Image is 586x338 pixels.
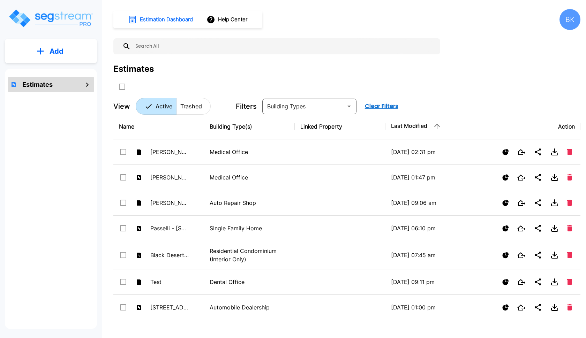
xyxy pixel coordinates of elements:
p: [PERSON_NAME] - [STREET_ADDRESS][PERSON_NAME] [150,199,189,207]
button: Share [531,196,545,210]
h1: Estimates [22,80,53,89]
button: Share [531,145,545,159]
p: [DATE] 09:11 pm [391,278,471,286]
div: Estimates [113,63,154,75]
button: Clear Filters [362,99,401,113]
button: Open New Tab [514,146,528,158]
div: BK [559,9,580,30]
button: Show Ranges [499,276,512,288]
button: Open New Tab [514,197,528,209]
p: Test [150,278,189,286]
button: Help Center [205,13,250,26]
div: Platform [136,98,211,115]
p: [PERSON_NAME] Medical Office Improvements 2025 [150,148,189,156]
img: Logo [8,8,93,28]
th: Building Type(s) [204,114,295,139]
button: Open New Tab [514,302,528,313]
p: [DATE] 02:31 pm [391,148,471,156]
p: Automobile Dealership [210,303,289,312]
button: Show Ranges [499,222,512,235]
p: Dental Office [210,278,289,286]
button: Download [548,221,562,235]
p: [DATE] 01:47 pm [391,173,471,182]
button: Show Ranges [499,171,512,184]
button: Delete [564,171,575,183]
p: Active [156,102,172,110]
p: [DATE] 09:06 am [391,199,471,207]
th: Action [476,114,580,139]
p: Auto Repair Shop [210,199,289,207]
button: Share [531,221,545,235]
h1: Estimation Dashboard [140,16,193,24]
button: Delete [564,301,575,313]
button: Download [548,248,562,262]
th: Linked Property [295,114,385,139]
button: Open New Tab [514,276,528,288]
button: Share [531,300,545,314]
p: Add [50,46,63,56]
button: Add [5,41,97,61]
p: Residential Condominium (Interior Only) [210,247,289,263]
button: Show Ranges [499,301,512,314]
p: [PERSON_NAME] - Medical Office 2025 CSS [150,173,189,182]
p: [DATE] 06:10 pm [391,224,471,232]
button: Download [548,300,562,314]
button: Active [136,98,176,115]
div: Name [119,122,198,131]
button: Delete [564,249,575,261]
p: [DATE] 07:45 am [391,251,471,259]
button: Delete [564,146,575,158]
p: [DATE] 01:00 pm [391,303,471,312]
input: Search All [131,38,437,54]
p: Medical Office [210,148,289,156]
button: SelectAll [115,80,129,94]
p: Black Desert Test [150,251,189,259]
p: Passelli - [STREET_ADDRESS] [150,224,189,232]
button: Delete [564,197,575,209]
button: Show Ranges [499,197,512,209]
p: Trashed [180,102,202,110]
button: Download [548,170,562,184]
p: Single Family Home [210,224,289,232]
button: Share [531,248,545,262]
button: Show Ranges [499,249,512,261]
button: Share [531,170,545,184]
button: Delete [564,276,575,288]
button: Show Ranges [499,146,512,158]
button: Share [531,275,545,289]
button: Open New Tab [514,223,528,234]
p: View [113,101,130,112]
button: Open New Tab [514,172,528,183]
button: Download [548,275,562,289]
button: Estimation Dashboard [126,12,197,27]
input: Building Types [264,101,343,111]
button: Trashed [176,98,211,115]
p: Filters [236,101,257,112]
p: [STREET_ADDRESS][PERSON_NAME] [PERSON_NAME] [150,303,189,312]
button: Download [548,145,562,159]
button: Download [548,196,562,210]
th: Last Modified [385,114,476,139]
button: Open New Tab [514,249,528,261]
p: Medical Office [210,173,289,182]
button: Delete [564,222,575,234]
button: Open [344,101,354,111]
